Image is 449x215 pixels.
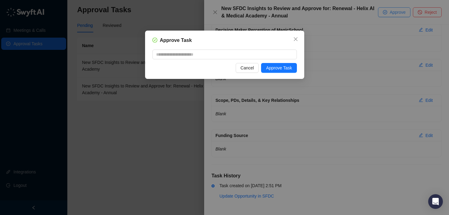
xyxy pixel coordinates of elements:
span: Approve Task [266,65,292,71]
h5: Approve Task [160,37,192,44]
span: check-circle [152,38,157,43]
span: close [293,37,298,42]
span: Cancel [240,65,254,71]
button: Approve Task [261,63,297,73]
div: Open Intercom Messenger [428,194,443,209]
button: Cancel [235,63,259,73]
button: Close [291,34,301,44]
